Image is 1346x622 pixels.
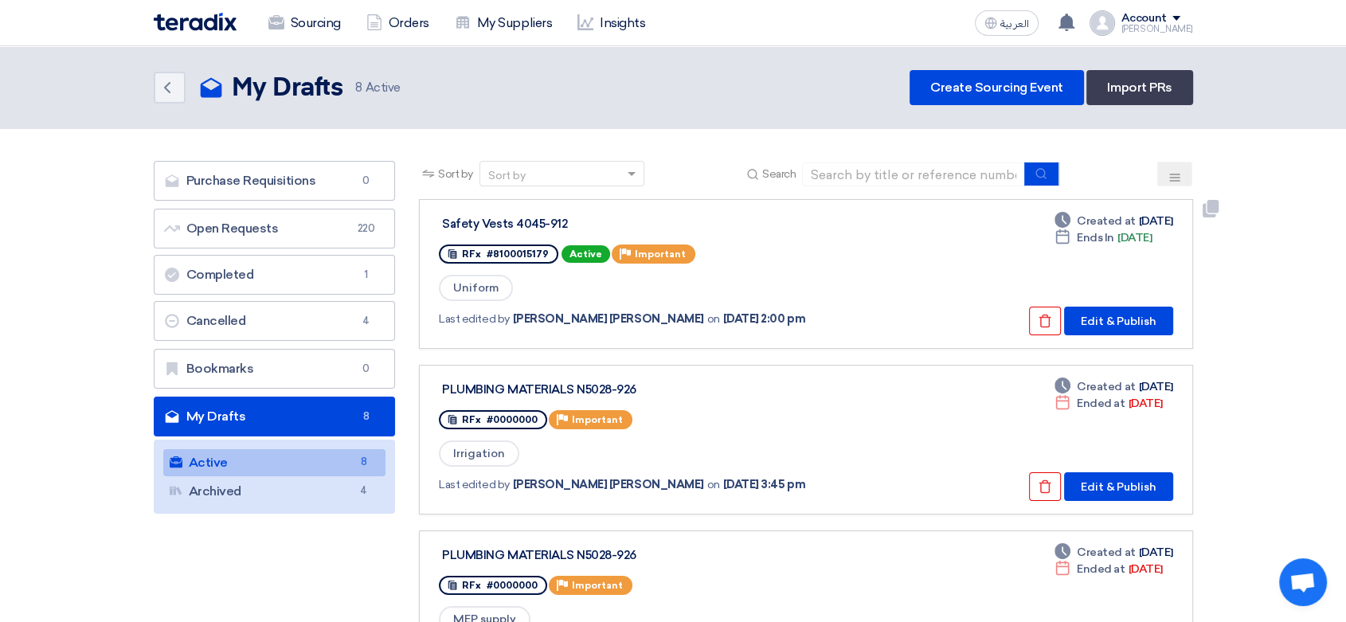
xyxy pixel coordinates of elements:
[1054,561,1162,577] div: [DATE]
[154,161,396,201] a: Purchase Requisitions0
[442,548,840,562] div: PLUMBING MATERIALS N5028-926
[442,382,840,397] div: PLUMBING MATERIALS N5028-926
[439,476,509,493] span: Last edited by
[439,440,519,467] span: Irrigation
[707,311,720,327] span: on
[355,79,401,97] span: Active
[462,414,481,425] span: RFx
[1054,213,1172,229] div: [DATE]
[442,6,565,41] a: My Suppliers
[438,166,473,182] span: Sort by
[439,275,513,301] span: Uniform
[356,221,375,237] span: 220
[1077,213,1135,229] span: Created at
[356,409,375,424] span: 8
[565,6,658,41] a: Insights
[572,580,623,591] span: Important
[356,361,375,377] span: 0
[1054,395,1162,412] div: [DATE]
[462,580,481,591] span: RFx
[439,311,509,327] span: Last edited by
[723,476,805,493] span: [DATE] 3:45 pm
[488,167,526,184] div: Sort by
[1077,378,1135,395] span: Created at
[154,397,396,436] a: My Drafts8
[154,255,396,295] a: Completed1
[154,209,396,248] a: Open Requests220
[487,414,538,425] span: #0000000
[462,248,481,260] span: RFx
[561,245,610,263] span: Active
[975,10,1039,36] button: العربية
[1077,395,1125,412] span: Ended at
[802,162,1025,186] input: Search by title or reference number
[1077,544,1135,561] span: Created at
[232,72,343,104] h2: My Drafts
[356,173,375,189] span: 0
[910,70,1084,105] a: Create Sourcing Event
[1064,307,1173,335] button: Edit & Publish
[354,483,373,499] span: 4
[356,313,375,329] span: 4
[354,6,442,41] a: Orders
[487,248,549,260] span: #8100015179
[513,476,704,493] span: [PERSON_NAME] [PERSON_NAME]
[1279,558,1327,606] a: Open chat
[154,349,396,389] a: Bookmarks0
[1121,25,1193,33] div: [PERSON_NAME]
[487,580,538,591] span: #0000000
[163,478,386,505] a: Archived
[154,301,396,341] a: Cancelled4
[356,267,375,283] span: 1
[572,414,623,425] span: Important
[1054,544,1172,561] div: [DATE]
[1000,18,1029,29] span: العربية
[354,454,373,471] span: 8
[154,13,237,31] img: Teradix logo
[442,217,840,231] div: Safety Vests 4045-912
[1121,12,1167,25] div: Account
[355,80,362,95] span: 8
[256,6,354,41] a: Sourcing
[1077,229,1114,246] span: Ends In
[635,248,686,260] span: Important
[1054,229,1152,246] div: [DATE]
[1054,378,1172,395] div: [DATE]
[723,311,805,327] span: [DATE] 2:00 pm
[163,449,386,476] a: Active
[1090,10,1115,36] img: profile_test.png
[1077,561,1125,577] span: Ended at
[1064,472,1173,501] button: Edit & Publish
[1086,70,1192,105] a: Import PRs
[513,311,704,327] span: [PERSON_NAME] [PERSON_NAME]
[762,166,796,182] span: Search
[707,476,720,493] span: on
